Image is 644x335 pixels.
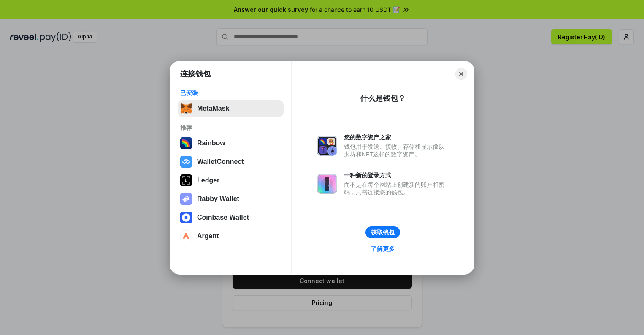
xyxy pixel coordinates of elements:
button: Ledger [178,172,284,189]
button: WalletConnect [178,153,284,170]
div: 您的数字资产之家 [344,133,449,141]
div: Rabby Wallet [197,195,239,203]
img: svg+xml,%3Csvg%20width%3D%22120%22%20height%3D%22120%22%20viewBox%3D%220%200%20120%20120%22%20fil... [180,137,192,149]
img: svg+xml,%3Csvg%20xmlns%3D%22http%3A%2F%2Fwww.w3.org%2F2000%2Fsvg%22%20fill%3D%22none%22%20viewBox... [317,136,337,156]
button: Close [455,68,467,80]
div: 钱包用于发送、接收、存储和显示像以太坊和NFT这样的数字资产。 [344,143,449,158]
h1: 连接钱包 [180,69,211,79]
div: 了解更多 [371,245,395,253]
div: 已安装 [180,89,281,97]
img: svg+xml,%3Csvg%20width%3D%2228%22%20height%3D%2228%22%20viewBox%3D%220%200%2028%2028%22%20fill%3D... [180,230,192,242]
div: 什么是钱包？ [360,93,406,103]
button: Rainbow [178,135,284,152]
button: Coinbase Wallet [178,209,284,226]
a: 了解更多 [366,243,400,254]
img: svg+xml,%3Csvg%20width%3D%2228%22%20height%3D%2228%22%20viewBox%3D%220%200%2028%2028%22%20fill%3D... [180,212,192,223]
div: Ledger [197,177,219,184]
div: Argent [197,232,219,240]
div: WalletConnect [197,158,244,166]
img: svg+xml,%3Csvg%20fill%3D%22none%22%20height%3D%2233%22%20viewBox%3D%220%200%2035%2033%22%20width%... [180,103,192,114]
img: svg+xml,%3Csvg%20width%3D%2228%22%20height%3D%2228%22%20viewBox%3D%220%200%2028%2028%22%20fill%3D... [180,156,192,168]
img: svg+xml,%3Csvg%20xmlns%3D%22http%3A%2F%2Fwww.w3.org%2F2000%2Fsvg%22%20fill%3D%22none%22%20viewBox... [317,174,337,194]
button: Argent [178,228,284,245]
img: svg+xml,%3Csvg%20xmlns%3D%22http%3A%2F%2Fwww.w3.org%2F2000%2Fsvg%22%20fill%3D%22none%22%20viewBox... [180,193,192,205]
img: svg+xml,%3Csvg%20xmlns%3D%22http%3A%2F%2Fwww.w3.org%2F2000%2Fsvg%22%20width%3D%2228%22%20height%3... [180,174,192,186]
div: 推荐 [180,124,281,131]
div: Coinbase Wallet [197,214,249,221]
div: 一种新的登录方式 [344,172,449,179]
button: Rabby Wallet [178,191,284,207]
div: Rainbow [197,139,225,147]
div: MetaMask [197,105,229,112]
button: 获取钱包 [365,226,400,238]
button: MetaMask [178,100,284,117]
div: 获取钱包 [371,229,395,236]
div: 而不是在每个网站上创建新的账户和密码，只需连接您的钱包。 [344,181,449,196]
